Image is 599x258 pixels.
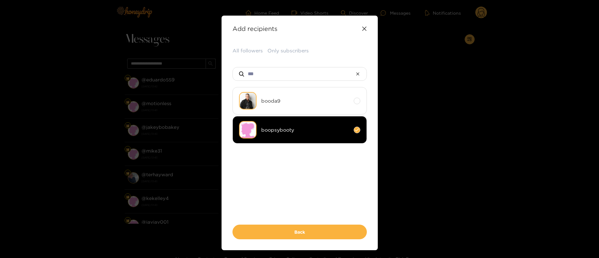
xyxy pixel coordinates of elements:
img: xocgr-male-model-photography-fort-lauderdale-0016.jpg [239,92,257,110]
img: no-avatar.png [239,121,257,139]
button: Back [232,225,367,239]
span: booda9 [261,97,349,105]
button: All followers [232,47,263,54]
span: boopsybooty [261,126,349,134]
button: Only subscribers [267,47,309,54]
strong: Add recipients [232,25,277,32]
